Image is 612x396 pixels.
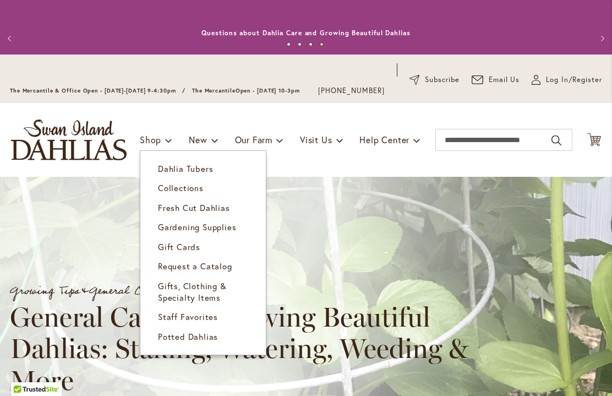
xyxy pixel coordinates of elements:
[532,74,602,85] a: Log In/Register
[158,331,218,342] span: Potted Dahlias
[10,280,80,301] a: Growing Tips
[158,163,213,174] span: Dahlia Tubers
[309,42,313,46] button: 3 of 4
[158,261,232,272] span: Request a Catalog
[409,74,460,85] a: Subscribe
[158,280,227,303] span: Gifts, Clothing & Specialty Items
[287,42,291,46] button: 1 of 4
[472,74,520,85] a: Email Us
[318,85,385,96] a: [PHONE_NUMBER]
[189,134,207,145] span: New
[140,134,161,145] span: Shop
[590,28,612,50] button: Next
[158,311,218,322] span: Staff Favorites
[425,74,460,85] span: Subscribe
[89,280,158,301] a: General Care
[11,120,127,160] a: store logo
[236,87,300,94] span: Open - [DATE] 10-3pm
[489,74,520,85] span: Email Us
[546,74,602,85] span: Log In/Register
[158,182,204,193] span: Collections
[359,134,409,145] span: Help Center
[158,221,236,232] span: Gardening Supplies
[300,134,332,145] span: Visit Us
[235,134,272,145] span: Our Farm
[140,237,266,257] a: Gift Cards
[10,87,236,94] span: The Mercantile & Office Open - [DATE]-[DATE] 9-4:30pm / The Mercantile
[320,42,324,46] button: 4 of 4
[298,42,302,46] button: 2 of 4
[201,29,410,37] a: Questions about Dahlia Care and Growing Beautiful Dahlias
[158,202,230,213] span: Fresh Cut Dahlias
